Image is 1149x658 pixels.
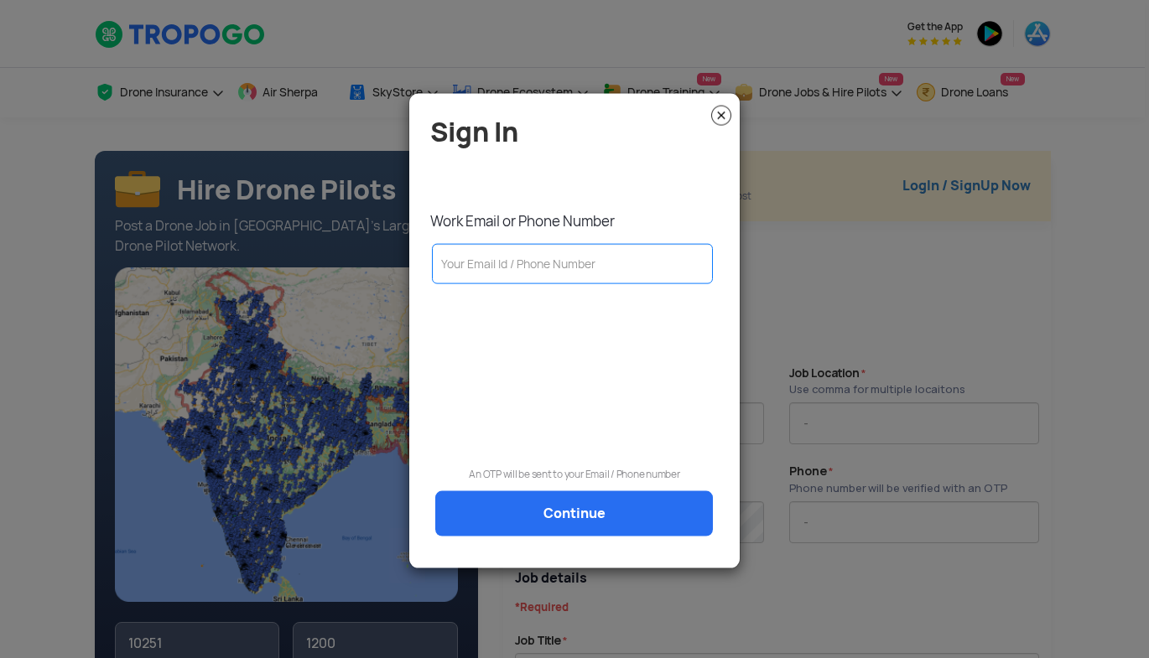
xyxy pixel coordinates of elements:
p: Work Email or Phone Number [430,211,727,230]
h4: Sign In [430,117,727,146]
p: An OTP will be sent to your Email / Phone number [422,465,727,482]
img: close [711,105,731,125]
input: Your Email Id / Phone Number [432,243,713,283]
a: Continue [435,490,713,536]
